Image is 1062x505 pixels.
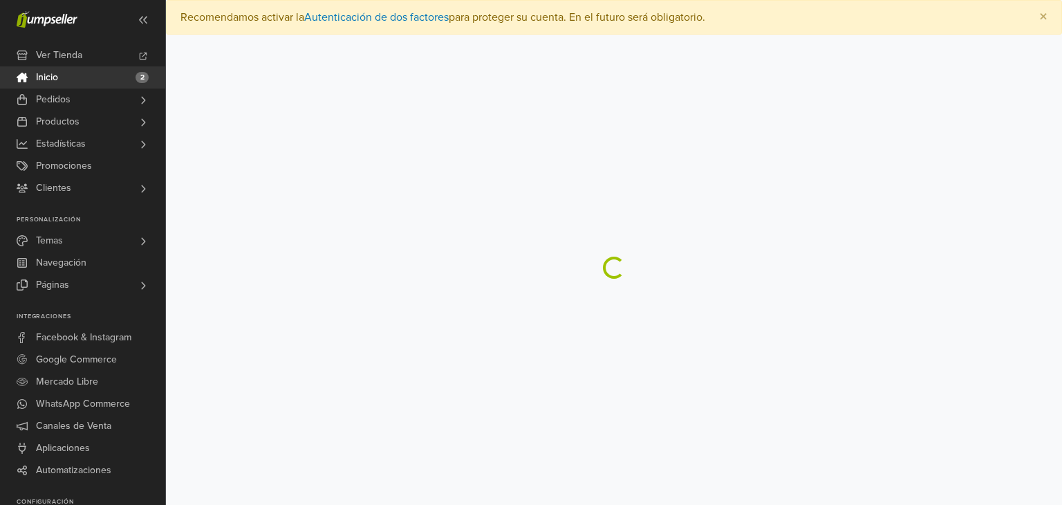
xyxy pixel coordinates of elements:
[1039,7,1047,27] span: ×
[36,274,69,296] span: Páginas
[304,10,449,24] a: Autenticación de dos factores
[36,393,130,415] span: WhatsApp Commerce
[36,327,131,349] span: Facebook & Instagram
[36,459,111,481] span: Automatizaciones
[36,252,86,274] span: Navegación
[36,371,98,393] span: Mercado Libre
[36,155,92,177] span: Promociones
[36,230,63,252] span: Temas
[36,133,86,155] span: Estadísticas
[36,66,58,89] span: Inicio
[36,415,111,437] span: Canales de Venta
[136,72,149,83] span: 2
[36,349,117,371] span: Google Commerce
[36,111,80,133] span: Productos
[36,437,90,459] span: Aplicaciones
[17,313,165,321] p: Integraciones
[36,177,71,199] span: Clientes
[17,216,165,224] p: Personalización
[36,89,71,111] span: Pedidos
[1025,1,1061,34] button: Close
[36,44,82,66] span: Ver Tienda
